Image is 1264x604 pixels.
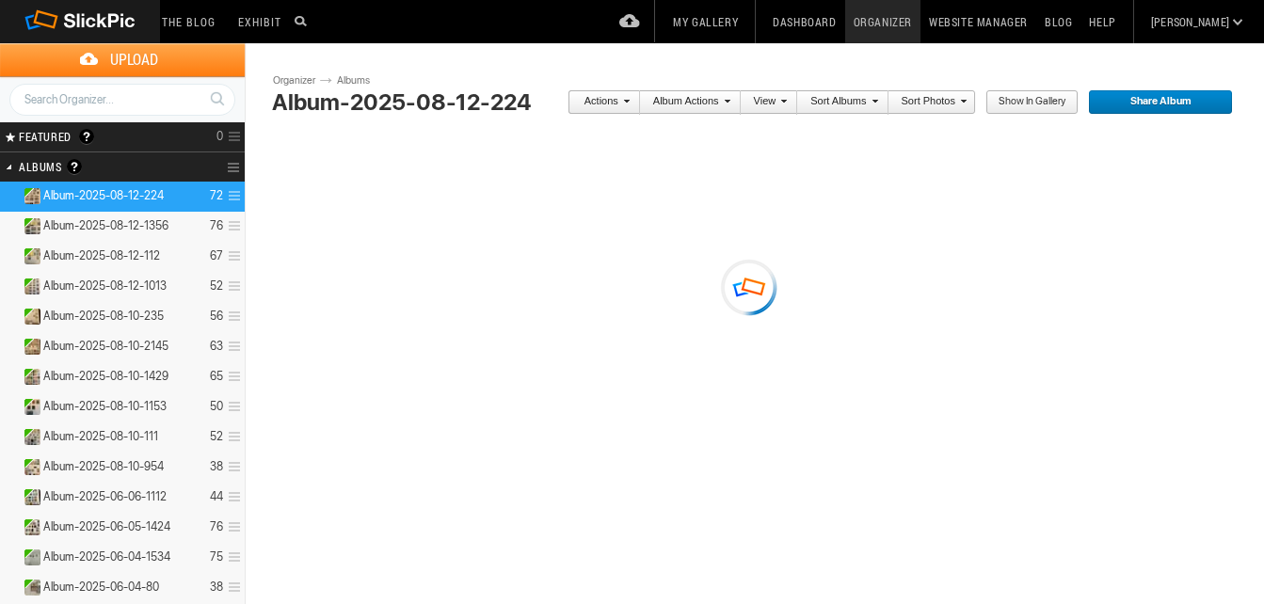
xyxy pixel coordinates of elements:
ins: Public Album [16,218,41,234]
span: Album-2025-08-12-112 [43,248,160,263]
a: Album Actions [640,90,730,115]
span: Upload [23,43,245,76]
a: Expand [2,519,20,533]
ins: Public Album [16,399,41,415]
span: Album-2025-08-10-235 [43,309,164,324]
span: Album-2025-08-10-954 [43,459,164,474]
a: Expand [2,369,20,383]
a: Sort Photos [888,90,967,115]
ins: Public Album [16,459,41,475]
a: Expand [2,278,20,293]
a: Expand [2,339,20,353]
span: FEATURED [13,129,72,144]
ins: Public Album [16,248,41,264]
div: Loading ... [706,253,792,321]
ins: Public Album [16,519,41,535]
ins: Public Album [16,429,41,445]
ins: Public Album [16,489,41,505]
span: Album-2025-06-04-80 [43,580,159,595]
ins: Public Album [16,369,41,385]
span: Album-2025-08-10-2145 [43,339,168,354]
ins: Public Album [16,309,41,325]
span: Album-2025-08-12-1356 [43,218,168,233]
span: Album-2025-08-10-1153 [43,399,167,414]
input: Search photos on SlickPic... [292,9,314,32]
span: Album-2025-08-10-111 [43,429,158,444]
a: Collapse [2,188,20,202]
ins: Public Album [16,278,41,294]
a: Expand [2,248,20,262]
a: Search [200,83,234,115]
span: Show in Gallery [985,90,1065,115]
a: Expand [2,489,20,503]
span: Album-2025-08-12-1013 [43,278,167,294]
a: Expand [2,429,20,443]
a: Expand [2,399,20,413]
a: Expand [2,549,20,564]
span: Album-2025-06-05-1424 [43,519,170,534]
a: Show in Gallery [985,90,1079,115]
span: Share Album [1088,90,1220,115]
ins: Public Album [16,188,41,204]
span: Album-2025-08-12-224 [43,188,164,203]
span: Album-2025-08-10-1429 [43,369,168,384]
a: Actions [568,90,630,115]
h2: Albums [19,152,177,182]
a: Expand [2,309,20,323]
a: Expand [2,459,20,473]
span: Album-2025-06-04-1534 [43,549,170,564]
ins: Public Album [16,549,41,565]
ins: Public Album [16,580,41,596]
input: Search Organizer... [9,84,235,116]
a: Sort Albums [797,90,877,115]
a: View [741,90,788,115]
a: Expand [2,580,20,594]
a: Expand [2,218,20,232]
span: Album-2025-06-06-1112 [43,489,167,504]
ins: Public Album [16,339,41,355]
a: Albums [332,73,389,88]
